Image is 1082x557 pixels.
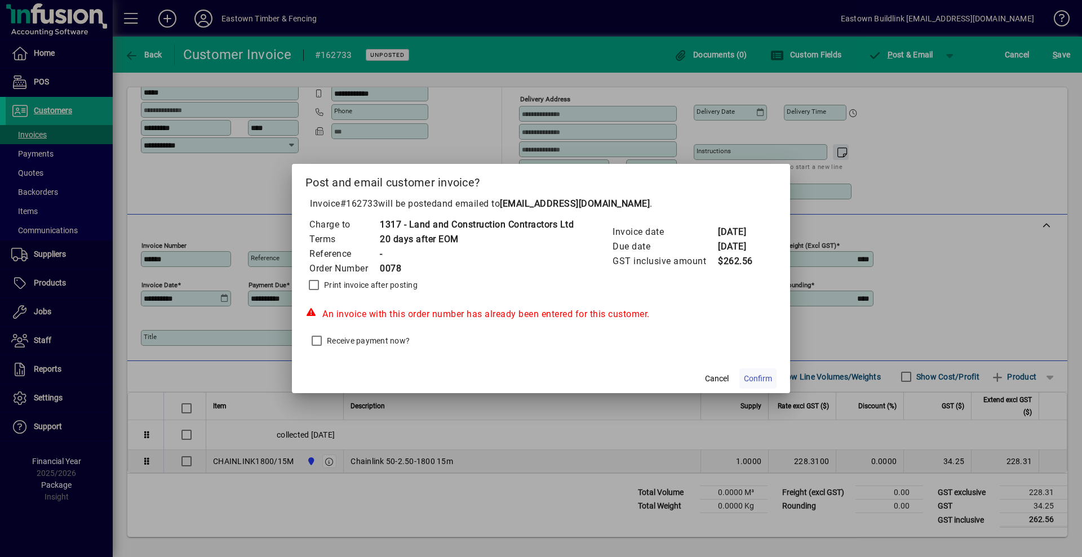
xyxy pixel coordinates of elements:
[340,198,379,209] span: #162733
[305,197,777,211] p: Invoice will be posted .
[292,164,790,197] h2: Post and email customer invoice?
[325,335,410,346] label: Receive payment now?
[717,225,762,239] td: [DATE]
[379,232,574,247] td: 20 days after EOM
[322,279,418,291] label: Print invoice after posting
[500,198,650,209] b: [EMAIL_ADDRESS][DOMAIN_NAME]
[379,247,574,261] td: -
[699,368,735,389] button: Cancel
[309,261,379,276] td: Order Number
[744,373,772,385] span: Confirm
[379,261,574,276] td: 0078
[705,373,729,385] span: Cancel
[612,254,717,269] td: GST inclusive amount
[309,217,379,232] td: Charge to
[612,239,717,254] td: Due date
[305,308,777,321] div: An invoice with this order number has already been entered for this customer.
[717,239,762,254] td: [DATE]
[379,217,574,232] td: 1317 - Land and Construction Contractors Ltd
[739,368,777,389] button: Confirm
[717,254,762,269] td: $262.56
[437,198,650,209] span: and emailed to
[309,232,379,247] td: Terms
[309,247,379,261] td: Reference
[612,225,717,239] td: Invoice date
